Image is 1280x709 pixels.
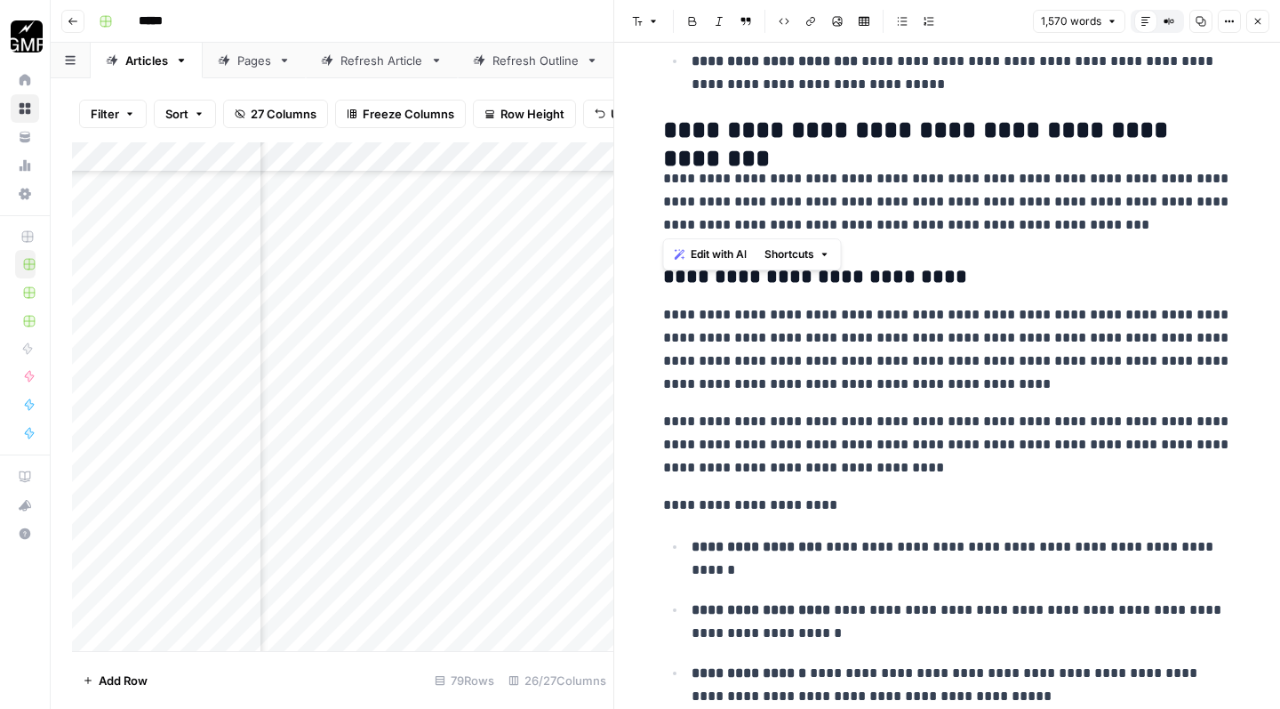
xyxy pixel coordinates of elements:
[668,243,754,266] button: Edit with AI
[306,43,458,78] a: Refresh Article
[72,666,158,695] button: Add Row
[428,666,501,695] div: 79 Rows
[125,52,168,69] div: Articles
[11,491,39,520] button: What's new?
[363,105,454,123] span: Freeze Columns
[99,672,148,689] span: Add Row
[11,14,39,59] button: Workspace: Growth Marketing Pro
[757,243,837,266] button: Shortcuts
[251,105,316,123] span: 27 Columns
[203,43,306,78] a: Pages
[340,52,423,69] div: Refresh Article
[473,100,576,128] button: Row Height
[12,492,38,519] div: What's new?
[11,20,43,52] img: Growth Marketing Pro Logo
[458,43,613,78] a: Refresh Outline
[583,100,652,128] button: Undo
[91,105,119,123] span: Filter
[691,246,747,262] span: Edit with AI
[1041,13,1101,29] span: 1,570 words
[165,105,188,123] span: Sort
[11,520,39,548] button: Help + Support
[11,94,39,123] a: Browse
[11,123,39,151] a: Your Data
[79,100,147,128] button: Filter
[764,246,814,262] span: Shortcuts
[91,43,203,78] a: Articles
[1033,10,1125,33] button: 1,570 words
[11,180,39,208] a: Settings
[501,666,613,695] div: 26/27 Columns
[154,100,216,128] button: Sort
[11,66,39,94] a: Home
[11,463,39,491] a: AirOps Academy
[11,151,39,180] a: Usage
[335,100,466,128] button: Freeze Columns
[223,100,328,128] button: 27 Columns
[237,52,271,69] div: Pages
[492,52,579,69] div: Refresh Outline
[500,105,564,123] span: Row Height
